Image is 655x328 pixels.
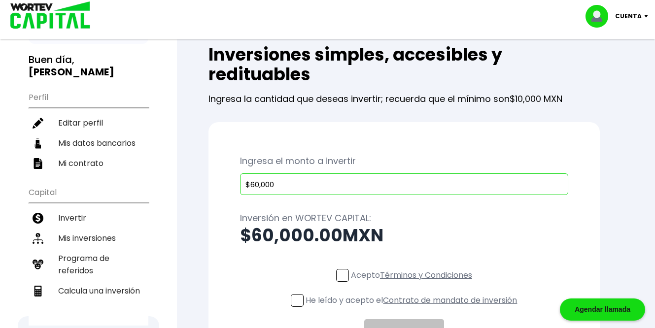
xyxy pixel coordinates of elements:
b: [PERSON_NAME] [29,65,114,79]
a: Términos y Condiciones [380,269,472,281]
a: Programa de referidos [29,248,148,281]
a: Contrato de mandato de inversión [383,295,517,306]
h3: Buen día, [29,54,148,78]
a: Mis datos bancarios [29,133,148,153]
p: Acepto [351,269,472,281]
h2: $60,000.00 MXN [240,226,568,245]
ul: Capital [29,181,148,326]
h2: Inversiones simples, accesibles y redituables [208,45,600,84]
img: recomiendanos-icon.9b8e9327.svg [33,259,43,270]
p: Cuenta [615,9,642,24]
span: $10,000 MXN [510,93,562,105]
img: inversiones-icon.6695dc30.svg [33,233,43,244]
ul: Perfil [29,86,148,173]
a: Mi contrato [29,153,148,173]
img: contrato-icon.f2db500c.svg [33,158,43,169]
img: invertir-icon.b3b967d7.svg [33,213,43,224]
div: Agendar llamada [560,298,645,321]
p: Ingresa la cantidad que deseas invertir; recuerda que el mínimo son [208,84,600,106]
p: Ingresa el monto a invertir [240,154,568,168]
a: Invertir [29,208,148,228]
img: profile-image [586,5,615,28]
p: He leído y acepto el [306,294,517,306]
a: Editar perfil [29,113,148,133]
img: calculadora-icon.17d418c4.svg [33,286,43,296]
a: Mis inversiones [29,228,148,248]
p: Inversión en WORTEV CAPITAL: [240,211,568,226]
img: icon-down [642,15,655,18]
img: editar-icon.952d3147.svg [33,118,43,129]
a: Calcula una inversión [29,281,148,301]
img: datos-icon.10cf9172.svg [33,138,43,149]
